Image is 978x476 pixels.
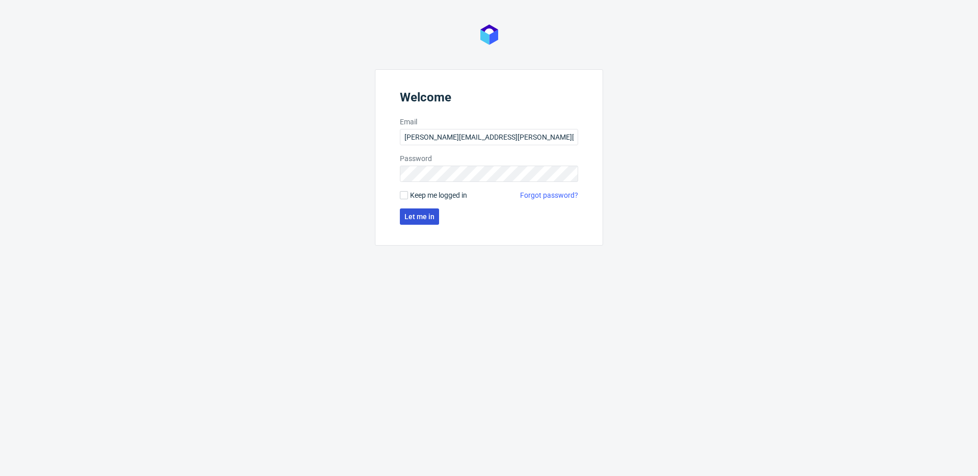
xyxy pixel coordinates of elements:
label: Email [400,117,578,127]
span: Keep me logged in [410,190,467,200]
a: Forgot password? [520,190,578,200]
header: Welcome [400,90,578,109]
span: Let me in [404,213,434,220]
button: Let me in [400,208,439,225]
label: Password [400,153,578,164]
input: you@youremail.com [400,129,578,145]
